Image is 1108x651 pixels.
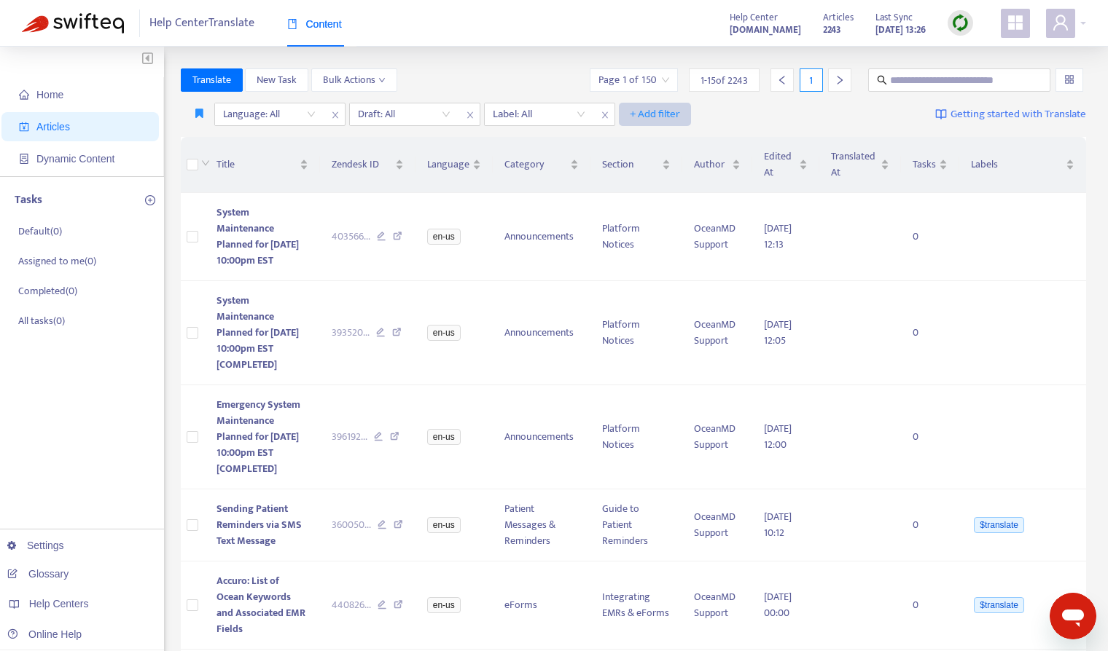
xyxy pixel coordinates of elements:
span: [DATE] 12:05 [764,316,792,349]
span: down [201,159,210,167]
span: en-us [427,325,461,341]
span: down [378,76,386,84]
span: Bulk Actions [323,72,386,88]
span: 360050 ... [332,517,371,533]
span: Help Center Translate [149,9,254,37]
th: Translated At [819,137,902,193]
img: image-link [935,108,947,120]
span: Articles [823,9,854,25]
span: Language [427,157,469,173]
a: Getting started with Translate [935,103,1086,126]
td: eForms [493,561,590,650]
span: Articles [36,121,70,133]
th: Category [493,137,590,193]
span: 1 - 15 of 2243 [701,73,748,88]
span: [DATE] 10:12 [764,508,792,541]
strong: [DATE] 13:26 [875,22,926,38]
td: 0 [901,489,959,561]
span: container [19,154,29,164]
span: 440826 ... [332,597,371,613]
span: Edited At [764,149,796,181]
span: 393520 ... [332,325,370,341]
span: Help Centers [29,598,89,609]
button: + Add filter [619,103,691,126]
span: + Add filter [630,106,680,123]
span: [DATE] 00:00 [764,588,792,621]
span: appstore [1007,14,1024,31]
img: Swifteq [22,13,124,33]
img: sync.dc5367851b00ba804db3.png [951,14,970,32]
strong: [DOMAIN_NAME] [730,22,801,38]
a: Online Help [7,628,82,640]
span: Author [694,157,729,173]
span: en-us [427,597,461,613]
th: Title [205,137,320,193]
span: System Maintenance Planned for [DATE] 10:00pm EST [COMPLETED] [216,292,299,373]
p: Tasks [15,192,42,209]
th: Zendesk ID [320,137,415,193]
iframe: Button to launch messaging window [1050,593,1096,639]
td: OceanMD Support [682,385,752,489]
td: Platform Notices [590,385,683,489]
span: close [596,106,615,124]
button: New Task [245,68,308,92]
td: OceanMD Support [682,193,752,281]
button: Translate [181,68,243,92]
span: [DATE] 12:00 [764,420,792,453]
td: Announcements [493,385,590,489]
span: account-book [19,122,29,132]
span: $translate [974,597,1024,613]
td: Announcements [493,193,590,281]
th: Tasks [901,137,959,193]
span: Translated At [831,149,878,181]
a: Glossary [7,568,69,580]
p: Completed ( 0 ) [18,283,77,299]
span: Tasks [913,157,936,173]
td: Platform Notices [590,281,683,385]
span: Home [36,89,63,100]
span: Dynamic Content [36,153,114,165]
span: System Maintenance Planned for [DATE] 10:00pm EST [216,204,299,269]
th: Language [415,137,493,193]
span: 403566 ... [332,229,370,245]
td: Integrating EMRs & eForms [590,561,683,650]
span: Section [602,157,660,173]
span: Content [287,18,342,30]
span: Emergency System Maintenance Planned for [DATE] 10:00pm EST [COMPLETED] [216,396,300,477]
span: 396192 ... [332,429,367,445]
span: close [461,106,480,124]
td: Patient Messages & Reminders [493,489,590,561]
span: Category [504,157,567,173]
p: Assigned to me ( 0 ) [18,253,96,269]
span: right [835,75,845,85]
span: en-us [427,517,461,533]
span: Zendesk ID [332,157,392,173]
td: OceanMD Support [682,281,752,385]
span: Getting started with Translate [951,106,1086,123]
span: Title [216,157,297,173]
button: Bulk Actionsdown [311,68,397,92]
div: 1 [800,68,823,92]
span: Accuro: List of Ocean Keywords and Associated EMR Fields [216,572,305,637]
a: [DOMAIN_NAME] [730,21,801,38]
td: 0 [901,385,959,489]
span: search [877,75,887,85]
p: Default ( 0 ) [18,224,62,239]
p: All tasks ( 0 ) [18,313,65,328]
span: Translate [192,72,231,88]
span: Sending Patient Reminders via SMS Text Message [216,500,302,549]
th: Labels [959,137,1086,193]
span: user [1052,14,1069,31]
a: Settings [7,540,64,551]
th: Edited At [752,137,819,193]
td: Announcements [493,281,590,385]
span: Help Center [730,9,778,25]
td: OceanMD Support [682,489,752,561]
td: 0 [901,561,959,650]
span: Labels [971,157,1063,173]
td: 0 [901,193,959,281]
td: 0 [901,281,959,385]
td: OceanMD Support [682,561,752,650]
span: $translate [974,517,1024,533]
th: Author [682,137,752,193]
